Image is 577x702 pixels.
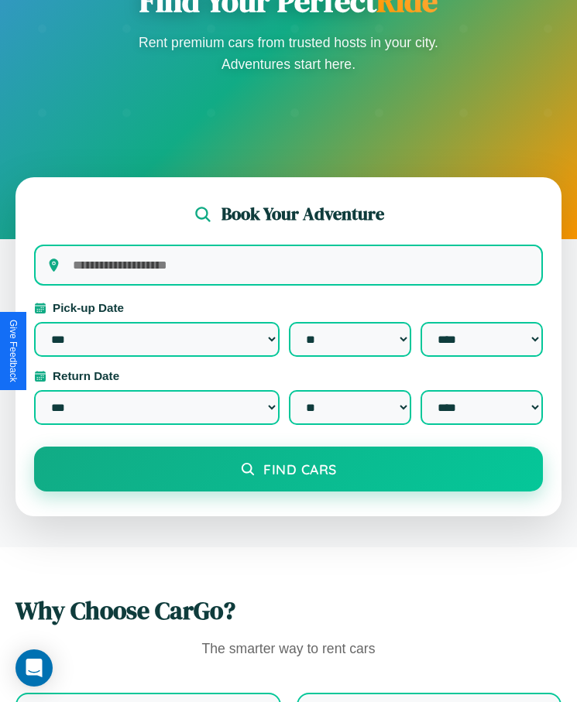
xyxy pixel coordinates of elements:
[15,594,562,628] h2: Why Choose CarGo?
[34,301,543,314] label: Pick-up Date
[15,649,53,687] div: Open Intercom Messenger
[15,637,562,662] p: The smarter way to rent cars
[222,202,384,226] h2: Book Your Adventure
[8,320,19,382] div: Give Feedback
[34,369,543,382] label: Return Date
[134,32,444,75] p: Rent premium cars from trusted hosts in your city. Adventures start here.
[34,447,543,491] button: Find Cars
